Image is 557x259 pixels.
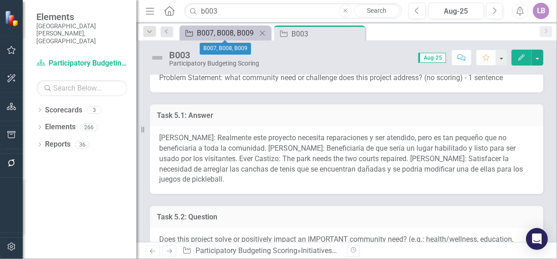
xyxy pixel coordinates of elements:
[36,80,127,96] input: Search Below...
[45,122,75,132] a: Elements
[157,213,537,221] h3: Task 5.2: Question
[196,246,297,255] a: Participatory Budgeting Scoring
[45,105,82,116] a: Scorecards
[533,3,549,19] button: LB
[197,27,257,39] div: B007, B008, B009
[45,139,70,150] a: Reports
[80,123,98,131] div: 266
[5,10,20,26] img: ClearPoint Strategy
[75,141,90,148] div: 36
[354,5,400,17] a: Search
[36,58,127,69] a: Participatory Budgeting Scoring
[291,28,363,40] div: B003
[301,246,337,255] a: Initiatives
[200,43,251,55] div: B007, B008, B009
[36,11,127,22] span: Elements
[526,228,548,250] div: Open Intercom Messenger
[169,50,259,60] div: B003
[157,112,537,120] h3: Task 5.1: Answer
[169,60,259,67] div: Participatory Budgeting Scoring
[36,22,127,45] small: [GEOGRAPHIC_DATA][PERSON_NAME], [GEOGRAPHIC_DATA]
[159,73,503,82] span: Problem Statement: what community need or challenge does this project address? (no scoring) - 1 s...
[428,3,484,19] button: Aug-25
[150,51,165,65] img: Not Defined
[182,27,257,39] a: B007, B008, B009
[159,133,523,183] span: [PERSON_NAME]: Realmente este proyecto necesita reparaciones y ser atendido, pero es tan pequeño ...
[87,106,101,114] div: 3
[432,6,481,17] div: Aug-25
[184,3,401,19] input: Search ClearPoint...
[418,53,446,63] span: Aug-25
[182,246,340,256] div: » »
[159,235,513,254] span: Does this project solve or positively impact an IMPORTANT community need? (e.g.: health/wellness,...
